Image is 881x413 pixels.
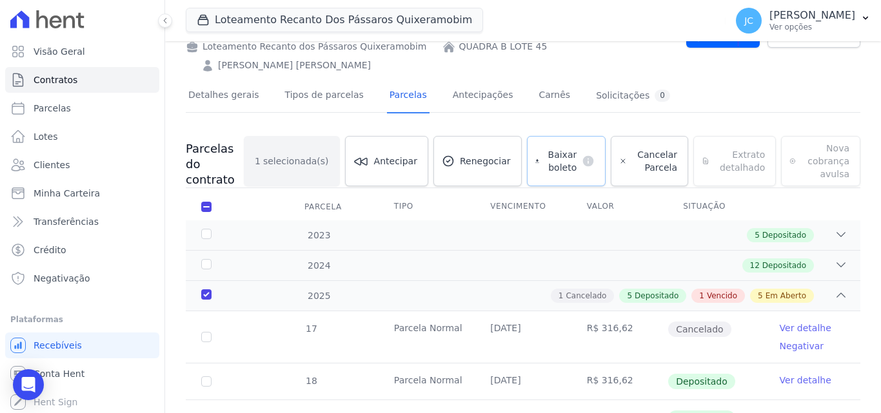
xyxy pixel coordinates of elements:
[34,339,82,352] span: Recebíveis
[780,374,831,387] a: Ver detalhe
[201,332,212,342] input: Só é possível selecionar pagamentos em aberto
[596,90,670,102] div: Solicitações
[571,363,668,399] td: R$ 316,62
[5,361,159,387] a: Conta Hent
[255,155,261,168] span: 1
[632,148,677,174] span: Cancelar Parcela
[34,187,100,200] span: Minha Carteira
[762,260,806,271] span: Depositado
[34,272,90,285] span: Negativação
[34,215,99,228] span: Transferências
[527,136,606,186] a: Baixar boleto
[34,102,71,115] span: Parcelas
[707,290,737,302] span: Vencido
[304,323,317,334] span: 17
[5,39,159,64] a: Visão Geral
[571,311,668,363] td: R$ 316,62
[755,229,760,241] span: 5
[34,45,85,58] span: Visão Geral
[5,180,159,206] a: Minha Carteira
[34,244,66,256] span: Crédito
[726,3,881,39] button: JC [PERSON_NAME] Ver opções
[186,79,262,113] a: Detalhes gerais
[475,363,571,399] td: [DATE]
[593,79,673,113] a: Solicitações0
[186,141,244,187] h3: Parcelas do contrato
[186,40,427,53] div: Loteamento Recanto dos Pássaros Quixeramobim
[668,193,764,220] th: Situação
[433,136,522,186] a: Renegociar
[218,59,371,72] a: [PERSON_NAME] [PERSON_NAME]
[5,237,159,263] a: Crédito
[475,311,571,363] td: [DATE]
[780,322,831,334] a: Ver detalhe
[668,374,735,389] span: Depositado
[766,290,806,302] span: Em Aberto
[655,90,670,102] div: 0
[780,341,824,351] a: Negativar
[5,95,159,121] a: Parcelas
[544,148,577,174] span: Baixar boleto
[379,311,475,363] td: Parcela Normal
[571,193,668,220] th: Valor
[345,136,428,186] a: Antecipar
[289,194,357,220] div: Parcela
[627,290,632,302] span: 5
[387,79,430,113] a: Parcelas
[750,260,760,271] span: 12
[758,290,763,302] span: 5
[379,363,475,399] td: Parcela Normal
[635,290,678,302] span: Depositado
[5,265,159,291] a: Negativação
[744,16,753,25] span: JC
[475,193,571,220] th: Vencimento
[34,73,77,86] span: Contratos
[668,322,731,337] span: Cancelado
[5,67,159,93] a: Contratos
[460,155,511,168] span: Renegociar
[559,290,564,302] span: 1
[34,367,84,380] span: Conta Hent
[379,193,475,220] th: Tipo
[459,40,548,53] a: QUADRA B LOTE 45
[304,376,317,386] span: 18
[34,158,70,171] span: Clientes
[186,8,483,32] button: Loteamento Recanto Dos Pássaros Quixeramobim
[13,369,44,400] div: Open Intercom Messenger
[769,9,855,22] p: [PERSON_NAME]
[611,136,688,186] a: Cancelar Parcela
[536,79,573,113] a: Carnês
[5,209,159,235] a: Transferências
[10,312,154,327] div: Plataformas
[566,290,606,302] span: Cancelado
[282,79,366,113] a: Tipos de parcelas
[201,376,212,387] input: Só é possível selecionar pagamentos em aberto
[5,152,159,178] a: Clientes
[34,130,58,143] span: Lotes
[762,229,806,241] span: Depositado
[374,155,417,168] span: Antecipar
[5,332,159,358] a: Recebíveis
[5,124,159,149] a: Lotes
[769,22,855,32] p: Ver opções
[450,79,516,113] a: Antecipações
[263,155,329,168] span: selecionada(s)
[699,290,704,302] span: 1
